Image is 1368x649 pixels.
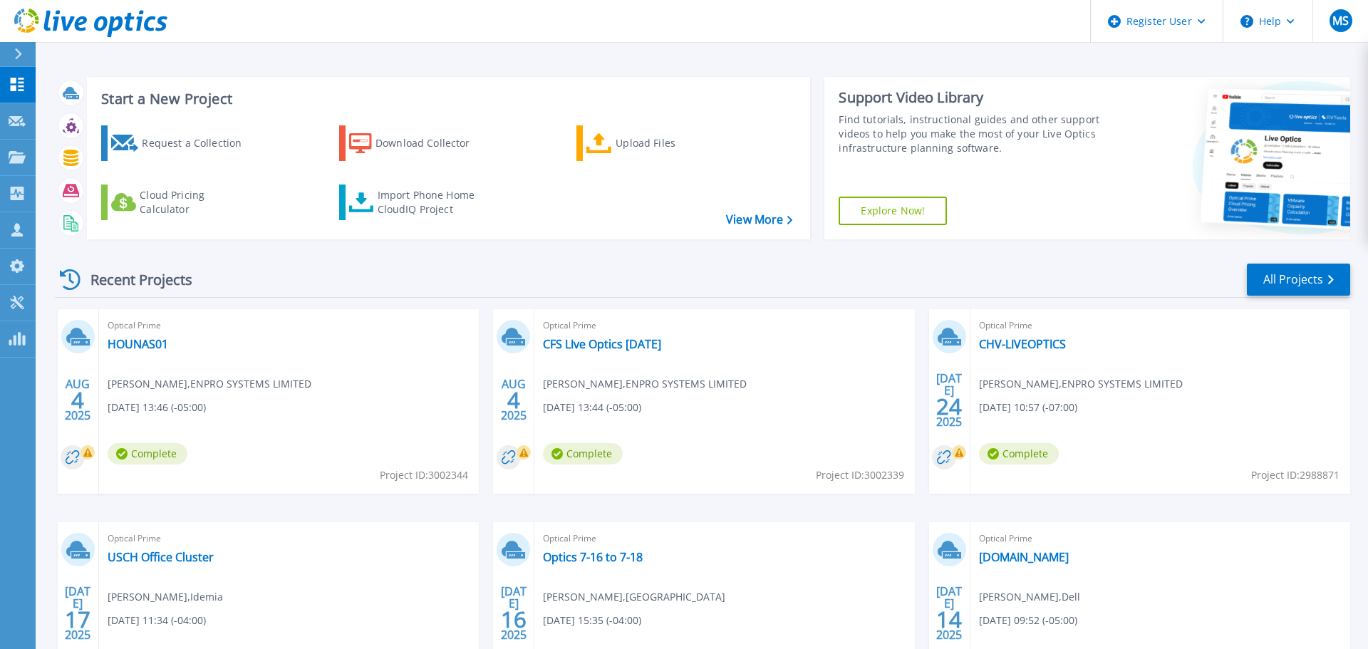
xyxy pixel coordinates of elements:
[979,337,1066,351] a: CHV-LIVEOPTICS
[339,125,498,161] a: Download Collector
[979,443,1059,464] span: Complete
[500,587,527,639] div: [DATE] 2025
[140,188,254,217] div: Cloud Pricing Calculator
[979,400,1077,415] span: [DATE] 10:57 (-07:00)
[108,613,206,628] span: [DATE] 11:34 (-04:00)
[543,531,906,546] span: Optical Prime
[108,443,187,464] span: Complete
[500,374,527,426] div: AUG 2025
[839,88,1107,107] div: Support Video Library
[65,613,90,625] span: 17
[543,550,643,564] a: Optics 7-16 to 7-18
[1247,264,1350,296] a: All Projects
[543,337,661,351] a: CFS LIve Optics [DATE]
[378,188,489,217] div: Import Phone Home CloudIQ Project
[101,185,260,220] a: Cloud Pricing Calculator
[108,337,168,351] a: HOUNAS01
[576,125,735,161] a: Upload Files
[380,467,468,483] span: Project ID: 3002344
[543,318,906,333] span: Optical Prime
[64,374,91,426] div: AUG 2025
[1332,15,1349,26] span: MS
[979,318,1342,333] span: Optical Prime
[101,91,792,107] h3: Start a New Project
[979,589,1080,605] span: [PERSON_NAME] , Dell
[979,550,1069,564] a: [DOMAIN_NAME]
[839,113,1107,155] div: Find tutorials, instructional guides and other support videos to help you make the most of your L...
[142,129,256,157] div: Request a Collection
[543,400,641,415] span: [DATE] 13:44 (-05:00)
[543,613,641,628] span: [DATE] 15:35 (-04:00)
[507,394,520,406] span: 4
[1251,467,1339,483] span: Project ID: 2988871
[936,374,963,426] div: [DATE] 2025
[936,400,962,412] span: 24
[543,376,747,392] span: [PERSON_NAME] , ENPRO SYSTEMS LIMITED
[108,589,223,605] span: [PERSON_NAME] , Idemia
[839,197,947,225] a: Explore Now!
[936,613,962,625] span: 14
[543,443,623,464] span: Complete
[616,129,730,157] div: Upload Files
[55,262,212,297] div: Recent Projects
[375,129,489,157] div: Download Collector
[816,467,904,483] span: Project ID: 3002339
[64,587,91,639] div: [DATE] 2025
[726,213,792,227] a: View More
[108,400,206,415] span: [DATE] 13:46 (-05:00)
[101,125,260,161] a: Request a Collection
[108,318,470,333] span: Optical Prime
[979,376,1183,392] span: [PERSON_NAME] , ENPRO SYSTEMS LIMITED
[979,531,1342,546] span: Optical Prime
[543,589,725,605] span: [PERSON_NAME] , [GEOGRAPHIC_DATA]
[108,550,214,564] a: USCH Office Cluster
[501,613,527,625] span: 16
[108,376,311,392] span: [PERSON_NAME] , ENPRO SYSTEMS LIMITED
[71,394,84,406] span: 4
[108,531,470,546] span: Optical Prime
[936,587,963,639] div: [DATE] 2025
[979,613,1077,628] span: [DATE] 09:52 (-05:00)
